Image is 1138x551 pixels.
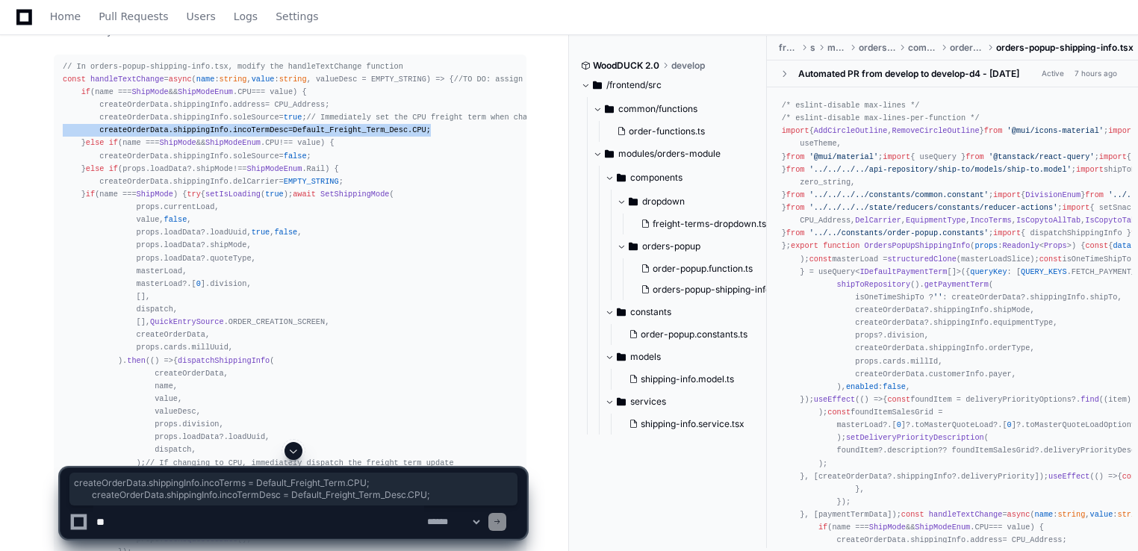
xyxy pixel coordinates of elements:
span: millId [910,357,938,366]
span: constants [630,306,671,318]
span: '' [933,293,942,302]
span: handleTextChange [90,75,164,84]
span: order-popup.constants.ts [641,329,747,340]
button: shipping-info.model.ts [623,369,771,390]
span: queryKey [970,267,1007,276]
span: ShipMode [131,87,168,96]
span: '@mui/icons-material' [1007,126,1104,135]
span: shippingInfo [933,318,989,327]
span: shippingInfo [173,177,228,186]
span: setDeliveryPriorityDescription [846,433,984,442]
span: string [220,75,247,84]
span: shippingInfo [173,152,228,161]
span: shippingInfo [173,125,228,134]
span: IDefaultPaymentTerm [859,267,947,276]
span: loadData [182,432,219,441]
button: common/functions [593,97,768,121]
span: CPU [237,87,251,96]
button: dropdown [617,190,792,214]
span: shippingInfo [933,305,989,314]
span: toMasterQuoteLoad [915,420,993,429]
span: '@mui/material' [809,152,878,161]
span: const [809,255,833,264]
span: shippingInfo [173,100,228,109]
span: () => [859,395,883,404]
span: orders-popup-shipping-info.tsx [653,284,786,296]
span: DelCarrier [855,216,901,225]
span: shippingInfo [173,113,228,122]
span: '../../../../constants/common.constant' [809,190,989,199]
span: WoodDUCK 2.0 [593,60,659,72]
span: shipping-info.model.ts [641,373,734,385]
span: const [827,408,851,417]
span: /frontend/src [606,79,662,91]
span: ORDER_CREATION_SCREEN [228,317,325,326]
span: : , : , valueDesc = EMPTY_STRING [196,75,426,84]
span: EquipmentType [906,216,966,225]
span: if [109,138,118,147]
span: SetShippingMode [320,190,389,199]
span: Settings [276,12,318,21]
span: Rail [307,164,326,173]
svg: Directory [617,393,626,411]
span: Readonly [1002,241,1039,250]
span: DivisionEnum [1025,190,1081,199]
span: CPU [265,138,279,147]
span: orderType [989,343,1030,352]
button: services [605,390,780,414]
span: if [109,164,118,173]
span: from [984,126,1003,135]
span: shipMode [196,164,233,173]
button: freight-terms-dropdown.tsx [635,214,783,234]
span: services [630,396,666,408]
span: true [284,113,302,122]
span: ShipMode [137,190,173,199]
span: import [1108,126,1136,135]
span: const [887,395,910,404]
span: setIsLoading [205,190,261,199]
span: loadData [164,228,201,237]
span: order-functions.ts [629,125,705,137]
span: shippingInfo [1030,293,1085,302]
span: common/functions [618,103,697,115]
span: cards [164,343,187,352]
span: 0 [196,279,201,288]
span: division [182,420,219,429]
span: : < > [974,241,1071,250]
span: AddCircleOutline [814,126,888,135]
span: Logs [234,12,258,21]
span: loadUuid [228,432,265,441]
span: from [786,165,805,174]
button: order-popup.function.ts [635,258,786,279]
span: incoTermDesc [233,125,288,134]
span: modules/orders-module [618,148,721,160]
span: '../../../../api-repository/ship-to/models/ship-to.model' [809,165,1072,174]
div: Automated PR from develop to develop-d4 - [DATE] [798,68,1019,80]
span: Default [293,125,325,134]
span: RemoveCircleOutline [892,126,980,135]
span: if [81,87,90,96]
svg: Directory [617,348,626,366]
span: data [1113,241,1131,250]
span: value [252,75,275,84]
span: import [782,126,809,135]
span: Home [50,12,81,21]
span: import [1099,152,1127,161]
span: ShipModeEnum [247,164,302,173]
button: modules/orders-module [593,142,768,166]
span: soleSource [233,113,279,122]
span: import [883,152,910,161]
span: loadData [164,254,201,263]
svg: Directory [617,169,626,187]
span: OrdersPopUpShippingInfo [865,241,971,250]
span: false [883,382,906,391]
span: division [210,279,246,288]
span: if [86,190,95,199]
span: string [279,75,307,84]
span: false [274,228,297,237]
button: orders-popup-shipping-info.tsx [635,279,786,300]
span: const [63,75,86,84]
span: IsCopytoTab [1085,216,1136,225]
span: address [233,100,265,109]
span: QUERY_KEYS [1021,267,1067,276]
